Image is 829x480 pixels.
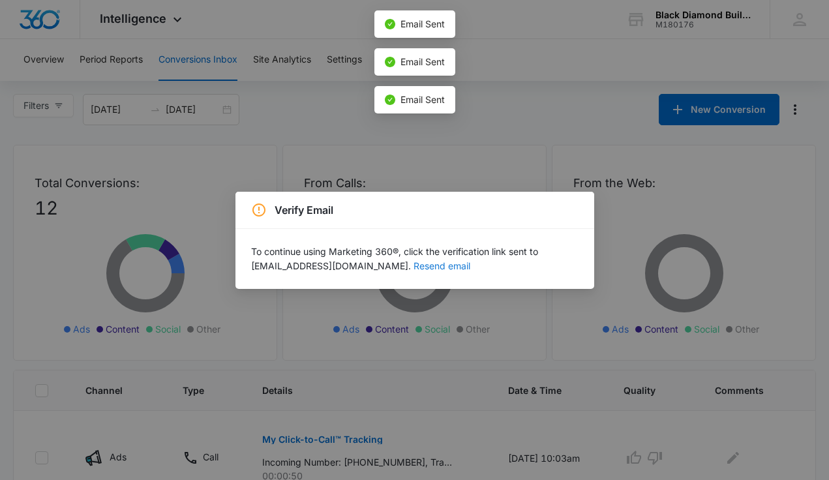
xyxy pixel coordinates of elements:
[385,95,395,105] span: check-circle
[385,57,395,67] span: check-circle
[385,19,395,29] span: check-circle
[275,202,333,218] h2: Verify Email
[400,18,445,29] span: Email Sent
[251,245,579,273] p: To continue using Marketing 360®, click the verification link sent to [EMAIL_ADDRESS][DOMAIN_NAME].
[414,262,470,271] button: Resend email
[400,94,445,105] span: Email Sent
[400,56,445,67] span: Email Sent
